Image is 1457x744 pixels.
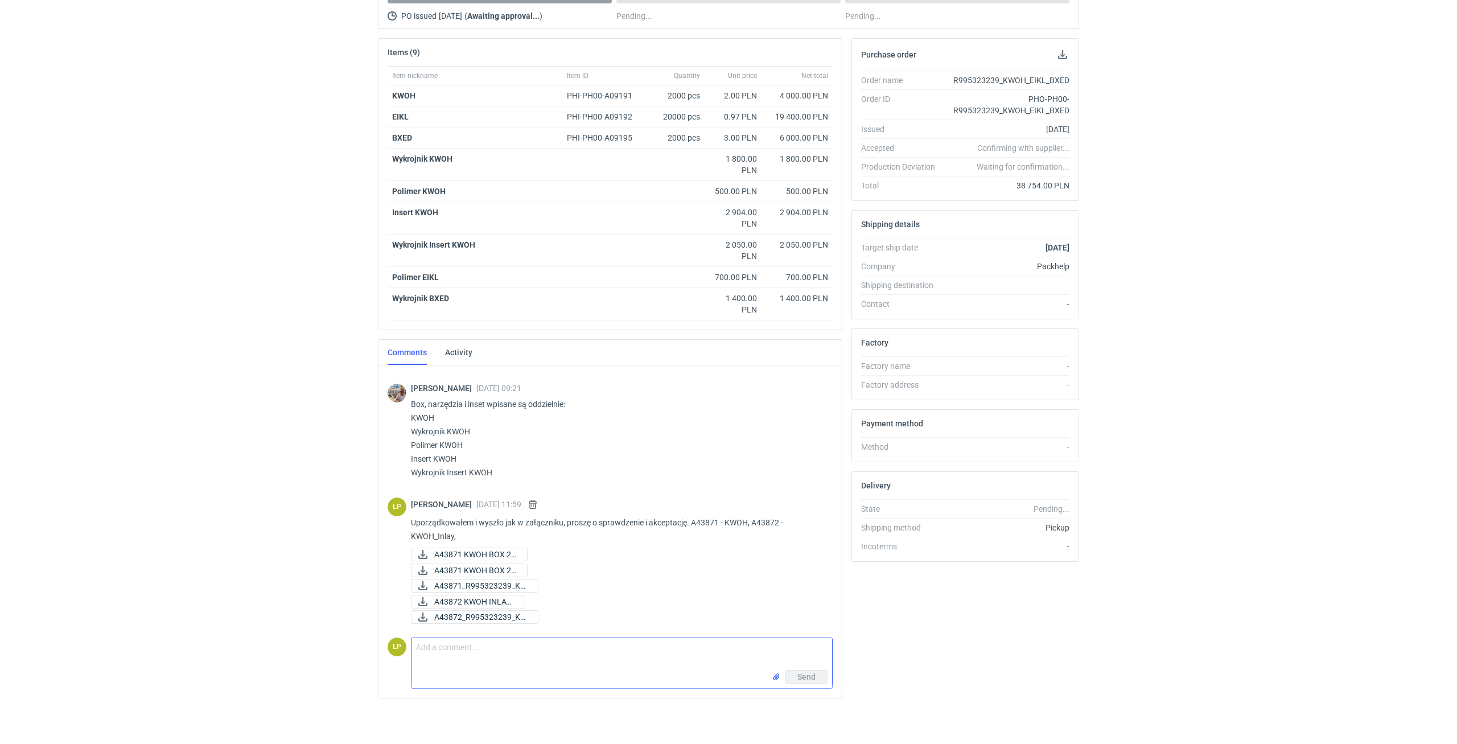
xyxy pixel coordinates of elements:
strong: KWOH [392,91,415,100]
span: A43871 KWOH BOX 24... [434,548,518,561]
strong: Wykrojnik Insert KWOH [392,240,475,249]
div: PHO-PH00-R995323239_KWOH_EIKL_BXED [944,93,1069,116]
div: Total [861,180,944,191]
span: [PERSON_NAME] [411,500,476,509]
strong: Awaiting approval... [467,11,540,20]
span: [DATE] 09:21 [476,384,521,393]
div: 20000 pcs [648,106,705,128]
div: PHI-PH00-A09195 [567,132,643,143]
div: Shipping destination [861,279,944,291]
div: 2 904.00 PLN [709,207,757,229]
span: ) [540,11,542,20]
span: A43872 KWOH INLAY ... [434,595,515,608]
div: PHI-PH00-A09192 [567,111,643,122]
span: Item nickname [392,71,438,80]
div: 6 000.00 PLN [766,132,828,143]
h2: Purchase order [861,50,916,59]
div: Production Deviation [861,161,944,172]
div: 2 050.00 PLN [709,239,757,262]
div: 700.00 PLN [766,272,828,283]
div: Łukasz Postawa [388,498,406,516]
div: Contact [861,298,944,310]
span: A43871 KWOH BOX 24... [434,564,518,577]
div: A43872_R995323239_KWOH_Inlay_2025-10-09.pdf [411,610,525,624]
div: - [944,360,1069,372]
button: Send [785,670,828,684]
div: Pending... [845,9,1069,23]
div: A43871 KWOH BOX 248x191x58xE str wew.pdf [411,548,525,561]
div: - [944,298,1069,310]
div: 4 000.00 PLN [766,90,828,101]
div: 1 800.00 PLN [709,153,757,176]
p: Box, narzędzia i inset wpisane są oddzielnie: KWOH Wykrojnik KWOH Polimer KWOH Insert KWOH Wykroj... [411,397,824,479]
div: 1 400.00 PLN [709,293,757,315]
h2: Payment method [861,419,923,428]
div: 2000 pcs [648,85,705,106]
div: 2.00 PLN [709,90,757,101]
div: Order ID [861,93,944,116]
em: Waiting for confirmation... [977,161,1069,172]
div: 500.00 PLN [766,186,828,197]
span: Send [797,673,816,681]
div: Shipping method [861,522,944,533]
div: - [944,379,1069,391]
div: Packhelp [944,261,1069,272]
strong: Wykrojnik BXED [392,294,449,303]
div: PO issued [388,9,612,23]
button: A43871 KWOH BOX 24... [411,548,528,561]
button: A43872 KWOH INLAY ... [411,595,524,609]
div: - [944,441,1069,453]
figcaption: ŁP [388,638,406,656]
div: Factory name [861,360,944,372]
button: A43871_R995323239_KW... [411,579,538,593]
strong: BXED [392,133,412,142]
strong: Insert KWOH [392,208,438,217]
h2: Factory [861,338,888,347]
img: Michał Palasek [388,384,406,402]
div: 0.97 PLN [709,111,757,122]
button: A43871 KWOH BOX 24... [411,564,528,577]
div: A43871 KWOH BOX 248x191x58xE str zew.pdf [411,564,525,577]
span: A43872_R995323239_KW... [434,611,529,623]
div: R995323239_KWOH_EIKL_BXED [944,75,1069,86]
strong: Wykrojnik KWOH [392,154,452,163]
button: Download PO [1056,48,1069,61]
div: State [861,503,944,515]
div: 2 904.00 PLN [766,207,828,218]
span: ( [464,11,467,20]
h2: Shipping details [861,220,920,229]
span: Item ID [567,71,588,80]
span: Pending... [616,9,652,23]
span: [DATE] 11:59 [476,500,521,509]
a: Activity [445,340,472,365]
div: - [944,541,1069,552]
span: A43871_R995323239_KW... [434,579,529,592]
div: 19 400.00 PLN [766,111,828,122]
div: Target ship date [861,242,944,253]
strong: EIKL [392,112,409,121]
strong: Polimer EIKL [392,273,439,282]
div: 38 754.00 PLN [944,180,1069,191]
div: 2 050.00 PLN [766,239,828,250]
p: Uporządkowałem i wyszło jak w załączniku, proszę o sprawdzenie i akceptację. A43871 - KWOH, A4387... [411,516,824,543]
span: Net total [801,71,828,80]
div: [DATE] [944,124,1069,135]
div: Order name [861,75,944,86]
span: [DATE] [439,9,462,23]
div: PHI-PH00-A09191 [567,90,643,101]
span: Unit price [728,71,757,80]
div: 2000 pcs [648,128,705,149]
h2: Items (9) [388,48,420,57]
div: Accepted [861,142,944,154]
div: Factory address [861,379,944,391]
div: Issued [861,124,944,135]
div: Łukasz Postawa [388,638,406,656]
a: Comments [388,340,427,365]
div: 1 800.00 PLN [766,153,828,165]
em: Confirming with supplier... [977,143,1069,153]
div: Method [861,441,944,453]
div: 1 400.00 PLN [766,293,828,304]
h2: Delivery [861,481,891,490]
div: 500.00 PLN [709,186,757,197]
